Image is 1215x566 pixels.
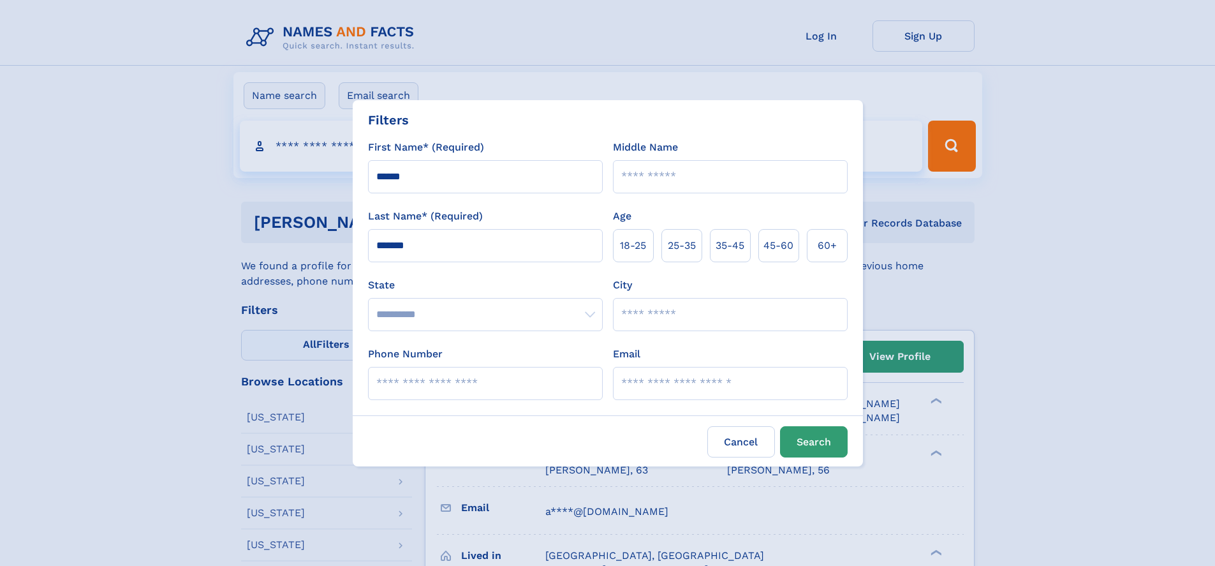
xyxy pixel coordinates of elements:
[613,278,632,293] label: City
[763,238,793,253] span: 45‑60
[620,238,646,253] span: 18‑25
[368,110,409,130] div: Filters
[613,346,640,362] label: Email
[780,426,848,458] button: Search
[613,209,631,224] label: Age
[707,426,775,458] label: Cancel
[716,238,744,253] span: 35‑45
[613,140,678,155] label: Middle Name
[368,209,483,224] label: Last Name* (Required)
[368,346,443,362] label: Phone Number
[668,238,696,253] span: 25‑35
[368,278,603,293] label: State
[368,140,484,155] label: First Name* (Required)
[818,238,837,253] span: 60+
